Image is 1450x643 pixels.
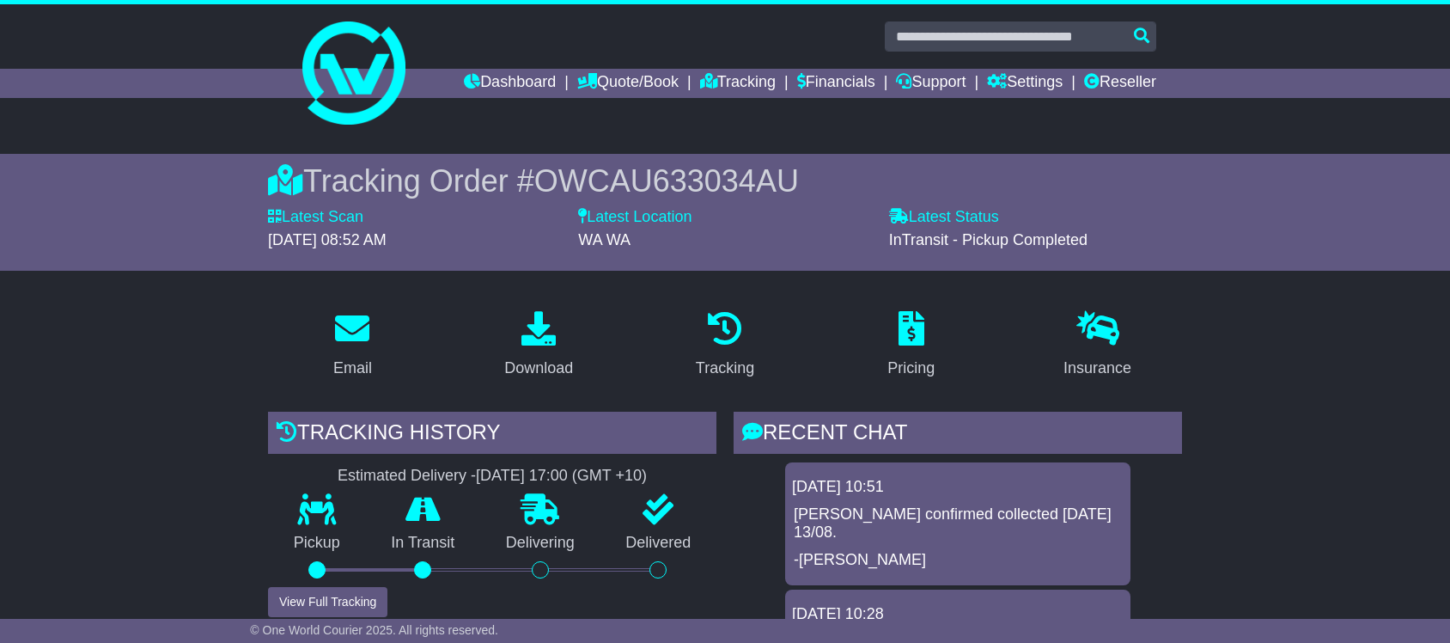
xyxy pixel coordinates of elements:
[700,69,776,98] a: Tracking
[696,357,754,380] div: Tracking
[578,208,691,227] label: Latest Location
[1063,357,1131,380] div: Insurance
[794,551,1122,570] p: -[PERSON_NAME]
[577,69,679,98] a: Quote/Book
[333,357,372,380] div: Email
[889,208,999,227] label: Latest Status
[876,305,946,386] a: Pricing
[734,412,1182,458] div: RECENT CHAT
[476,467,647,486] div: [DATE] 17:00 (GMT +10)
[366,534,481,553] p: In Transit
[268,412,716,458] div: Tracking history
[794,505,1122,542] p: [PERSON_NAME] confirmed collected [DATE] 13/08.
[322,305,383,386] a: Email
[504,357,573,380] div: Download
[889,231,1087,248] span: InTransit - Pickup Completed
[797,69,875,98] a: Financials
[493,305,584,386] a: Download
[792,478,1124,497] div: [DATE] 10:51
[268,231,387,248] span: [DATE] 08:52 AM
[1052,305,1142,386] a: Insurance
[600,534,717,553] p: Delivered
[268,534,366,553] p: Pickup
[268,587,387,617] button: View Full Tracking
[268,467,716,486] div: Estimated Delivery -
[578,231,631,248] span: WA WA
[534,163,799,199] span: OWCAU633034AU
[792,605,1124,624] div: [DATE] 10:28
[896,69,966,98] a: Support
[250,623,498,637] span: © One World Courier 2025. All rights reserved.
[464,69,556,98] a: Dashboard
[268,208,363,227] label: Latest Scan
[480,534,600,553] p: Delivering
[887,357,935,380] div: Pricing
[1084,69,1156,98] a: Reseller
[268,162,1182,199] div: Tracking Order #
[987,69,1063,98] a: Settings
[685,305,765,386] a: Tracking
